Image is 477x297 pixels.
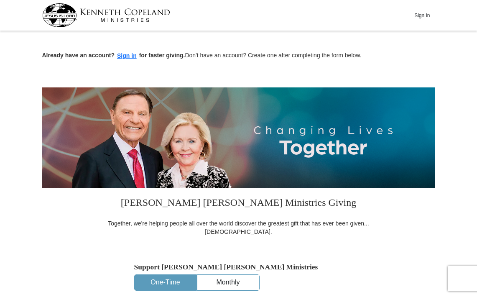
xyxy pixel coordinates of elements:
button: Sign In [410,9,435,22]
button: Sign in [115,51,139,61]
button: Monthly [197,275,259,290]
h5: Support [PERSON_NAME] [PERSON_NAME] Ministries [134,263,343,271]
p: Don't have an account? Create one after completing the form below. [42,51,435,61]
button: One-Time [135,275,196,290]
div: Together, we're helping people all over the world discover the greatest gift that has ever been g... [103,219,375,236]
h3: [PERSON_NAME] [PERSON_NAME] Ministries Giving [103,188,375,219]
strong: Already have an account? for faster giving. [42,52,185,59]
img: kcm-header-logo.svg [42,3,170,27]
